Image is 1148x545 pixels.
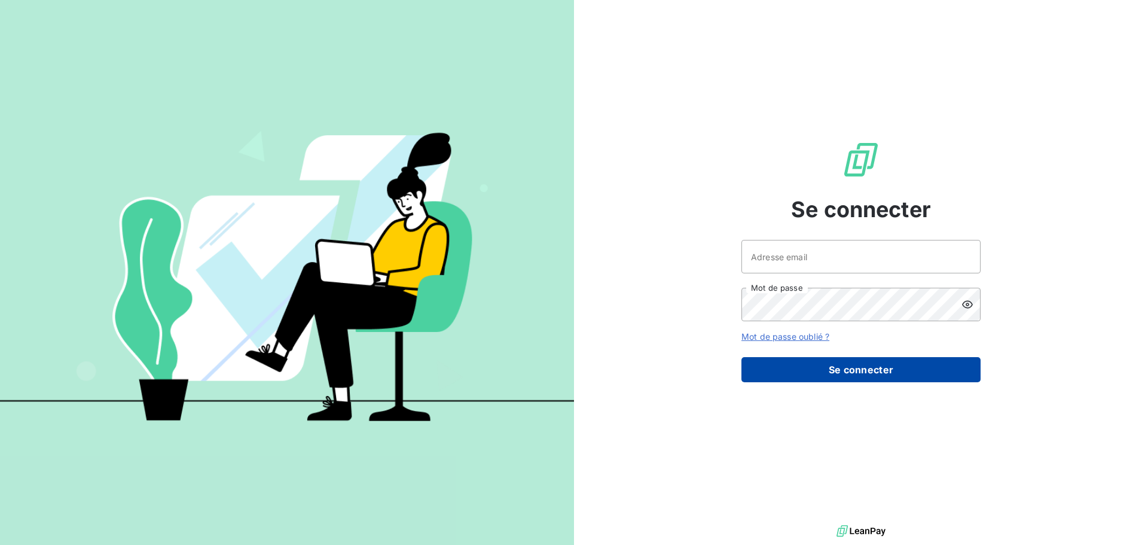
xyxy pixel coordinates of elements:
[791,193,931,226] span: Se connecter
[836,522,886,540] img: logo
[842,141,880,179] img: Logo LeanPay
[741,240,981,273] input: placeholder
[741,357,981,382] button: Se connecter
[741,331,829,342] a: Mot de passe oublié ?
